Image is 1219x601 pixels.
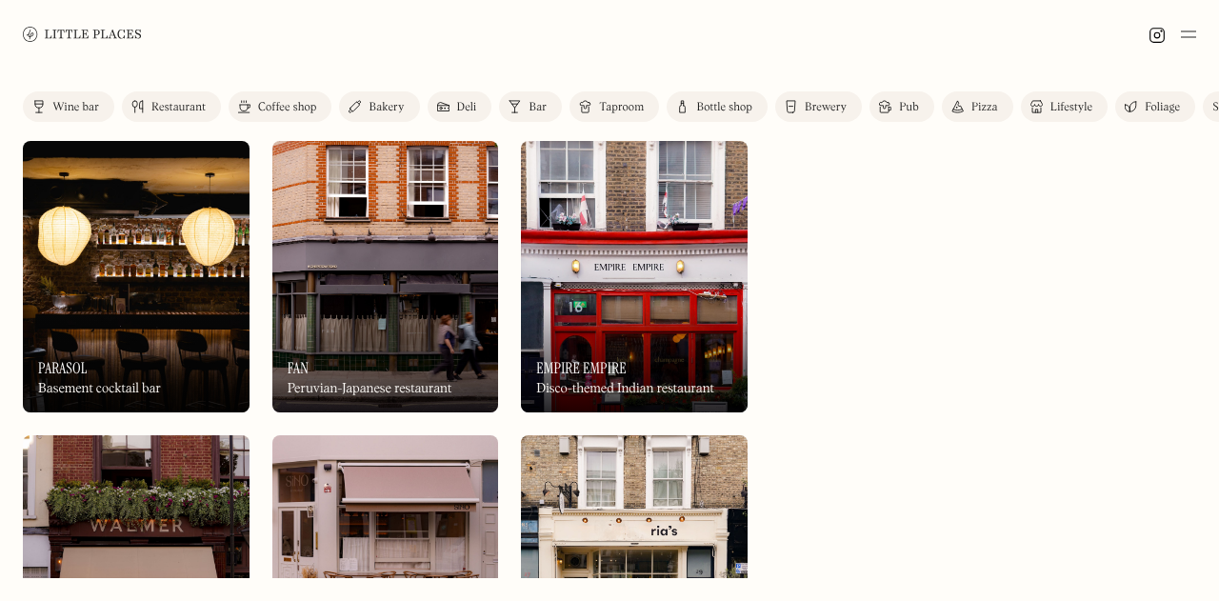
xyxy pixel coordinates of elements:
[339,91,419,122] a: Bakery
[369,102,404,113] div: Bakery
[536,359,626,377] h3: Empire Empire
[23,141,250,412] img: Parasol
[869,91,934,122] a: Pub
[23,141,250,412] a: ParasolParasolParasolBasement cocktail bar
[272,141,499,412] img: Fan
[1115,91,1195,122] a: Foliage
[971,102,998,113] div: Pizza
[521,141,748,412] img: Empire Empire
[38,381,161,397] div: Basement cocktail bar
[23,91,114,122] a: Wine bar
[52,102,99,113] div: Wine bar
[529,102,547,113] div: Bar
[805,102,847,113] div: Brewery
[229,91,331,122] a: Coffee shop
[428,91,492,122] a: Deli
[457,102,477,113] div: Deli
[536,381,713,397] div: Disco-themed Indian restaurant
[570,91,659,122] a: Taproom
[38,359,88,377] h3: Parasol
[599,102,644,113] div: Taproom
[499,91,562,122] a: Bar
[667,91,768,122] a: Bottle shop
[696,102,752,113] div: Bottle shop
[521,141,748,412] a: Empire EmpireEmpire EmpireEmpire EmpireDisco-themed Indian restaurant
[775,91,862,122] a: Brewery
[1145,102,1180,113] div: Foliage
[899,102,919,113] div: Pub
[151,102,206,113] div: Restaurant
[942,91,1013,122] a: Pizza
[288,359,309,377] h3: Fan
[122,91,221,122] a: Restaurant
[272,141,499,412] a: FanFanFanPeruvian-Japanese restaurant
[1021,91,1108,122] a: Lifestyle
[1050,102,1092,113] div: Lifestyle
[258,102,316,113] div: Coffee shop
[288,381,452,397] div: Peruvian-Japanese restaurant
